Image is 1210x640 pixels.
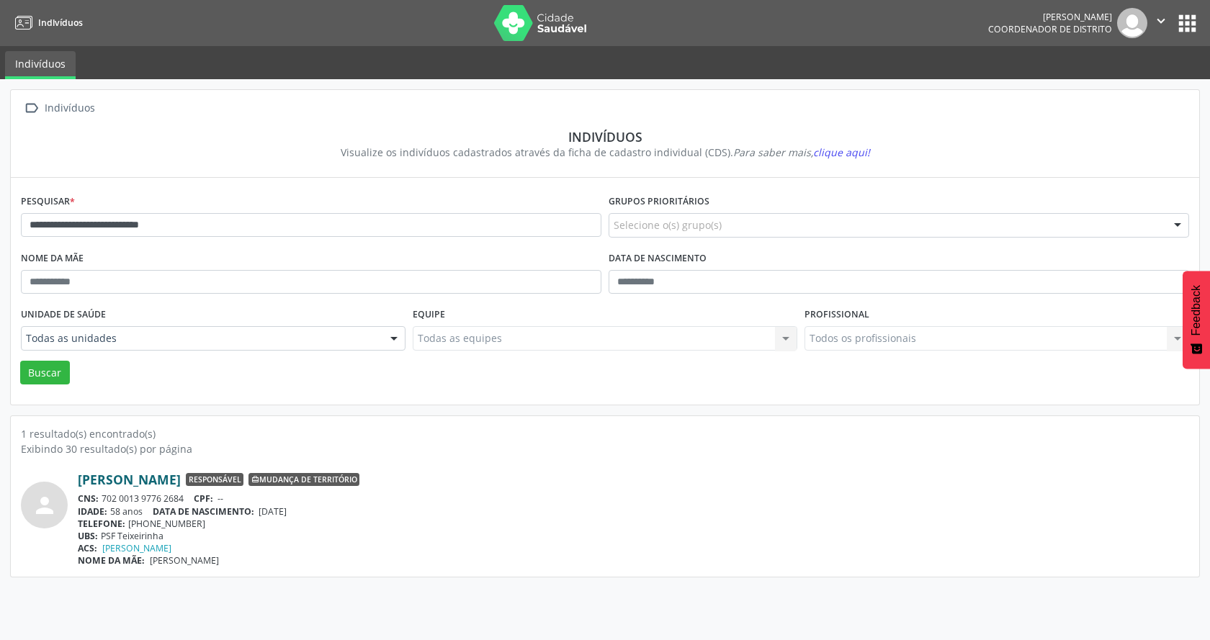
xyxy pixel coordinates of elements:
[988,23,1112,35] span: Coordenador de Distrito
[31,145,1179,160] div: Visualize os indivíduos cadastrados através da ficha de cadastro individual (CDS).
[1190,285,1203,335] span: Feedback
[609,248,707,270] label: Data de nascimento
[1117,8,1147,38] img: img
[186,473,243,486] span: Responsável
[78,530,98,542] span: UBS:
[21,441,1189,456] div: Exibindo 30 resultado(s) por página
[78,505,1189,518] div: 58 anos
[813,145,870,159] span: clique aqui!
[21,191,75,213] label: Pesquisar
[1147,8,1175,38] button: 
[609,191,709,213] label: Grupos prioritários
[248,473,359,486] span: Mudança de território
[805,304,869,326] label: Profissional
[194,492,213,505] span: CPF:
[259,505,287,518] span: [DATE]
[78,518,1189,530] div: [PHONE_NUMBER]
[153,505,254,518] span: DATA DE NASCIMENTO:
[614,217,722,233] span: Selecione o(s) grupo(s)
[32,492,58,518] i: person
[31,129,1179,145] div: Indivíduos
[21,304,106,326] label: Unidade de saúde
[218,492,223,505] span: --
[78,554,145,567] span: NOME DA MÃE:
[21,98,42,119] i: 
[20,361,70,385] button: Buscar
[42,98,97,119] div: Indivíduos
[1183,271,1210,369] button: Feedback - Mostrar pesquisa
[78,492,99,505] span: CNS:
[38,17,83,29] span: Indivíduos
[1175,11,1200,36] button: apps
[78,530,1189,542] div: PSF Teixeirinha
[21,248,84,270] label: Nome da mãe
[102,542,171,554] a: [PERSON_NAME]
[733,145,870,159] i: Para saber mais,
[78,505,107,518] span: IDADE:
[10,11,83,35] a: Indivíduos
[1153,13,1169,29] i: 
[21,426,1189,441] div: 1 resultado(s) encontrado(s)
[78,542,97,554] span: ACS:
[413,304,445,326] label: Equipe
[150,554,219,567] span: [PERSON_NAME]
[78,518,125,530] span: TELEFONE:
[21,98,97,119] a:  Indivíduos
[78,472,181,487] a: [PERSON_NAME]
[5,51,76,79] a: Indivíduos
[988,11,1112,23] div: [PERSON_NAME]
[26,331,376,346] span: Todas as unidades
[78,492,1189,505] div: 702 0013 9776 2684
